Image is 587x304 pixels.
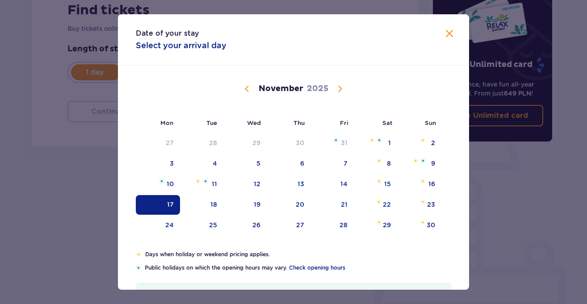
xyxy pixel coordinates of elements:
[247,119,261,126] small: Wed
[354,133,397,153] td: Saturday, November 1, 2025
[136,40,226,51] p: Select your arrival day
[382,119,392,126] small: Sat
[223,133,267,153] td: Wednesday, October 29, 2025
[341,138,348,147] div: 31
[397,133,441,153] td: Sunday, November 2, 2025
[310,133,354,153] td: Friday, October 31, 2025
[136,133,180,153] td: Monday, October 27, 2025
[296,138,304,147] div: 30
[340,119,348,126] small: Fri
[136,29,199,38] p: Date of your stay
[293,119,305,126] small: Thu
[267,133,311,153] td: Thursday, October 30, 2025
[259,83,303,94] p: November
[209,138,217,147] div: 28
[206,119,217,126] small: Tue
[180,133,223,153] td: Tuesday, October 28, 2025
[166,138,174,147] div: 27
[118,66,469,250] div: Calendar
[252,138,260,147] div: 29
[160,119,173,126] small: Mon
[388,138,391,147] div: 1
[307,83,328,94] p: 2025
